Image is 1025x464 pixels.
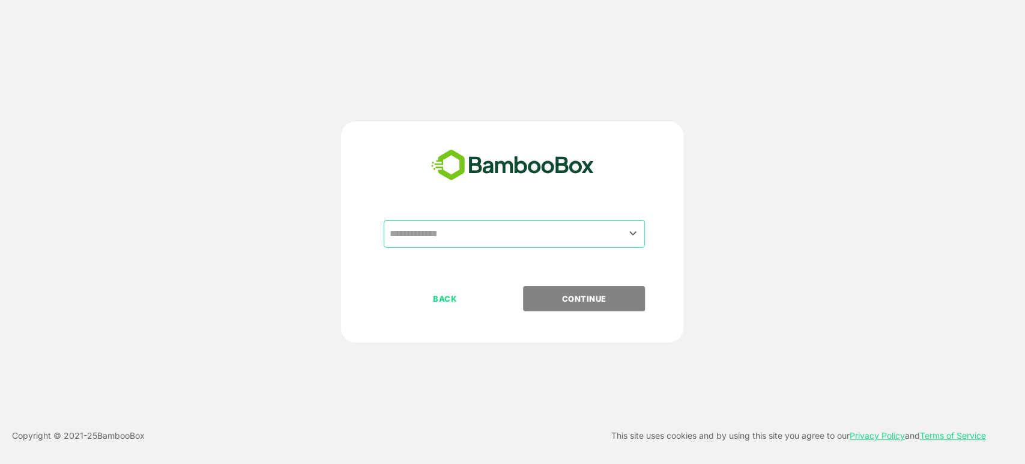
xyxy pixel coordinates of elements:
button: CONTINUE [523,286,645,311]
a: Privacy Policy [850,430,905,441]
p: This site uses cookies and by using this site you agree to our and [611,429,986,443]
img: bamboobox [425,145,600,185]
p: CONTINUE [524,292,644,305]
button: Open [624,225,641,242]
a: Terms of Service [920,430,986,441]
p: BACK [385,292,505,305]
button: BACK [384,286,506,311]
p: Copyright © 2021- 25 BambooBox [12,429,145,443]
